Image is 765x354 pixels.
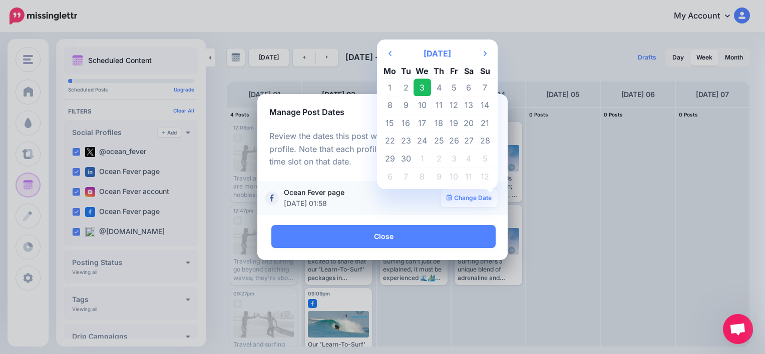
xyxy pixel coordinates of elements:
th: Sa [461,63,476,78]
td: 17 [414,114,432,132]
th: Fr [447,63,462,78]
td: 24 [414,132,432,150]
td: 21 [476,114,494,132]
p: Review the dates this post will be sent to each social profile. Note that each profile will use t... [269,130,496,169]
td: 29 [381,150,399,168]
td: 27 [461,132,476,150]
span: [DATE] 01:58 [284,198,436,209]
td: 12 [476,167,494,185]
td: 26 [447,132,462,150]
td: 5 [447,78,462,96]
td: 2 [399,78,414,96]
td: 2 [431,150,447,168]
td: 6 [461,78,476,96]
th: Th [431,63,447,78]
td: 10 [414,96,432,114]
td: 1 [414,150,432,168]
a: Change Date [441,189,498,207]
td: 19 [447,114,462,132]
td: 28 [476,132,494,150]
td: 9 [431,167,447,185]
td: 8 [381,96,399,114]
td: 20 [461,114,476,132]
th: We [414,63,432,78]
span: Ocean Fever page [284,187,441,209]
a: Close [271,225,496,248]
td: 22 [381,132,399,150]
svg: Previous Month [389,49,392,57]
td: 4 [431,78,447,96]
td: 30 [399,150,414,168]
td: 14 [476,96,494,114]
td: 18 [431,114,447,132]
td: 1 [381,78,399,96]
td: 6 [381,167,399,185]
td: 12 [447,96,462,114]
td: 3 [414,78,432,96]
td: 15 [381,114,399,132]
th: Select Month [399,43,476,63]
th: Su [476,63,494,78]
td: 23 [399,132,414,150]
th: Mo [381,63,399,78]
td: 10 [447,167,462,185]
td: 4 [461,150,476,168]
td: 13 [461,96,476,114]
svg: Next Month [484,49,487,57]
td: 9 [399,96,414,114]
td: 11 [431,96,447,114]
td: 7 [476,78,494,96]
td: 16 [399,114,414,132]
th: Tu [399,63,414,78]
h5: Manage Post Dates [269,106,344,118]
td: 7 [399,167,414,185]
td: 3 [447,150,462,168]
td: 8 [414,167,432,185]
td: 11 [461,167,476,185]
td: 25 [431,132,447,150]
td: 5 [476,150,494,168]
